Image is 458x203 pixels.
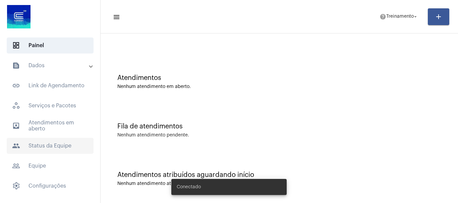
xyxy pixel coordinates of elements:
[5,3,32,30] img: d4669ae0-8c07-2337-4f67-34b0df7f5ae4.jpeg
[7,158,94,174] span: Equipe
[117,181,441,186] div: Nenhum atendimento atribuído aguardando.
[12,182,20,190] span: sidenav icon
[435,13,443,21] mat-icon: add
[7,98,94,114] span: Serviços e Pacotes
[7,37,94,54] span: Painel
[117,133,189,138] div: Nenhum atendimento pendente.
[376,10,422,23] button: Treinamento
[7,138,94,154] span: Status da Equipe
[117,84,441,89] div: Nenhum atendimento em aberto.
[12,122,20,130] mat-icon: sidenav icon
[12,102,20,110] span: sidenav icon
[380,13,386,20] mat-icon: help
[4,58,100,74] mat-expansion-panel-header: sidenav iconDados
[12,62,90,70] mat-panel-title: Dados
[12,162,20,170] mat-icon: sidenav icon
[117,123,441,130] div: Fila de atendimentos
[7,118,94,134] span: Atendimentos em aberto
[386,14,414,19] span: Treinamento
[12,82,20,90] mat-icon: sidenav icon
[412,14,418,20] mat-icon: arrow_drop_down
[12,62,20,70] mat-icon: sidenav icon
[7,178,94,194] span: Configurações
[7,78,94,94] span: Link de Agendamento
[117,74,441,82] div: Atendimentos
[113,13,119,21] mat-icon: sidenav icon
[177,184,201,190] span: Conectado
[117,171,441,179] div: Atendimentos atribuídos aguardando início
[12,142,20,150] mat-icon: sidenav icon
[12,41,20,49] span: sidenav icon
